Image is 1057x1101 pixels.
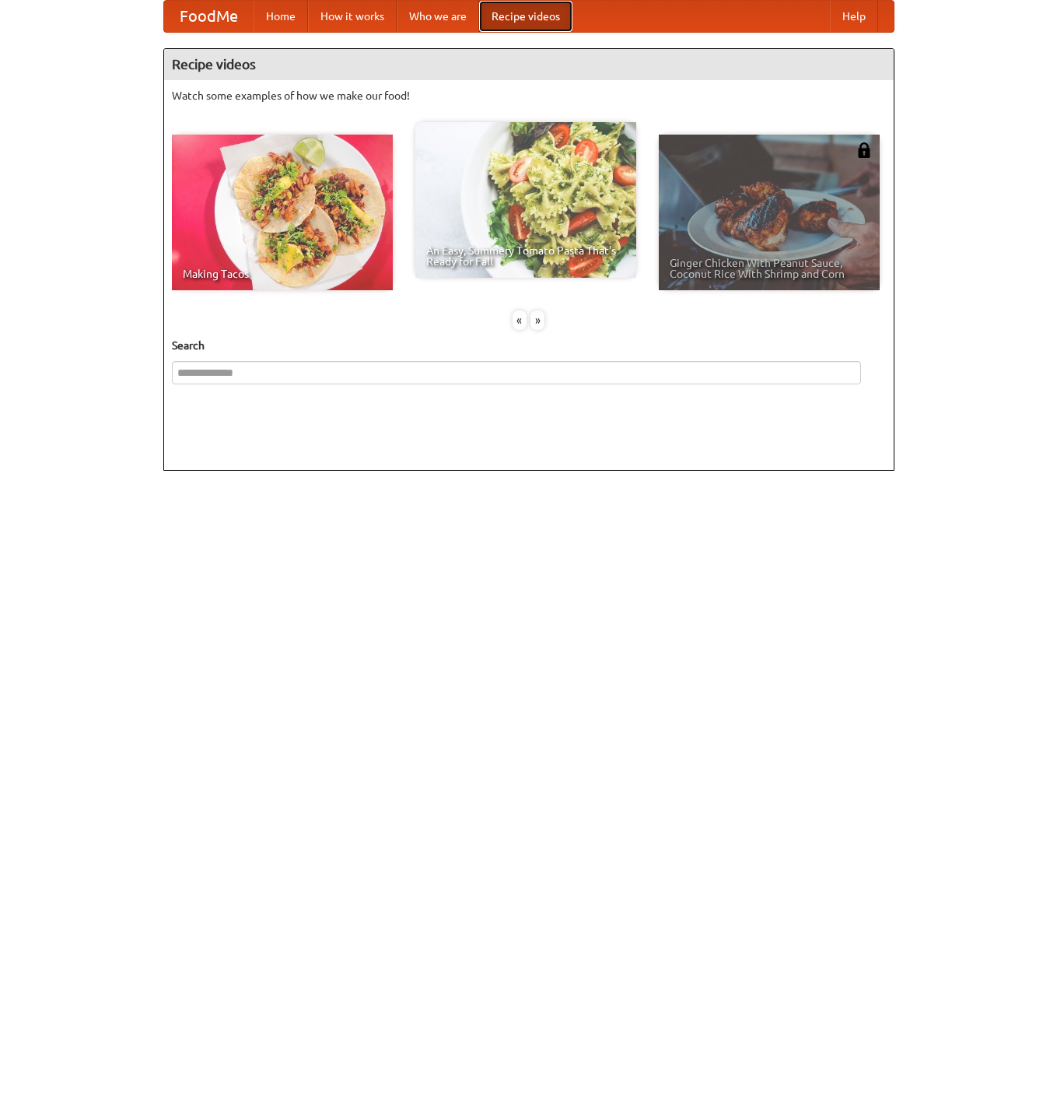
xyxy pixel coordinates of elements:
a: How it works [308,1,397,32]
a: Who we are [397,1,479,32]
span: An Easy, Summery Tomato Pasta That's Ready for Fall [426,245,625,267]
a: Home [254,1,308,32]
div: » [530,310,544,330]
a: FoodMe [164,1,254,32]
h4: Recipe videos [164,49,894,80]
h5: Search [172,338,886,353]
a: Help [830,1,878,32]
a: Recipe videos [479,1,572,32]
a: An Easy, Summery Tomato Pasta That's Ready for Fall [415,122,636,278]
a: Making Tacos [172,135,393,290]
span: Making Tacos [183,268,382,279]
div: « [513,310,527,330]
img: 483408.png [856,142,872,158]
p: Watch some examples of how we make our food! [172,88,886,103]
